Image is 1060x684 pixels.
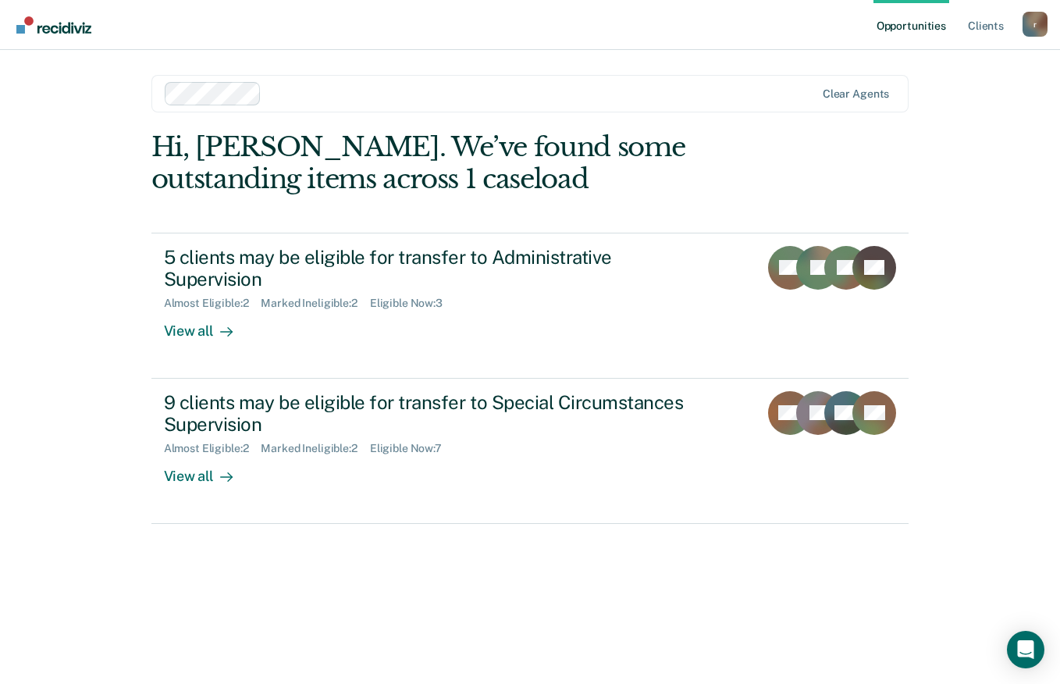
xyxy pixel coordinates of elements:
[370,297,455,310] div: Eligible Now : 3
[164,442,261,455] div: Almost Eligible : 2
[823,87,889,101] div: Clear agents
[164,455,251,486] div: View all
[164,310,251,340] div: View all
[1023,12,1048,37] div: r
[1007,631,1044,668] div: Open Intercom Messenger
[164,297,261,310] div: Almost Eligible : 2
[151,233,909,379] a: 5 clients may be eligible for transfer to Administrative SupervisionAlmost Eligible:2Marked Ineli...
[1023,12,1048,37] button: Profile dropdown button
[164,391,712,436] div: 9 clients may be eligible for transfer to Special Circumstances Supervision
[164,246,712,291] div: 5 clients may be eligible for transfer to Administrative Supervision
[261,442,369,455] div: Marked Ineligible : 2
[151,131,757,195] div: Hi, [PERSON_NAME]. We’ve found some outstanding items across 1 caseload
[261,297,369,310] div: Marked Ineligible : 2
[370,442,454,455] div: Eligible Now : 7
[16,16,91,34] img: Recidiviz
[151,379,909,524] a: 9 clients may be eligible for transfer to Special Circumstances SupervisionAlmost Eligible:2Marke...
